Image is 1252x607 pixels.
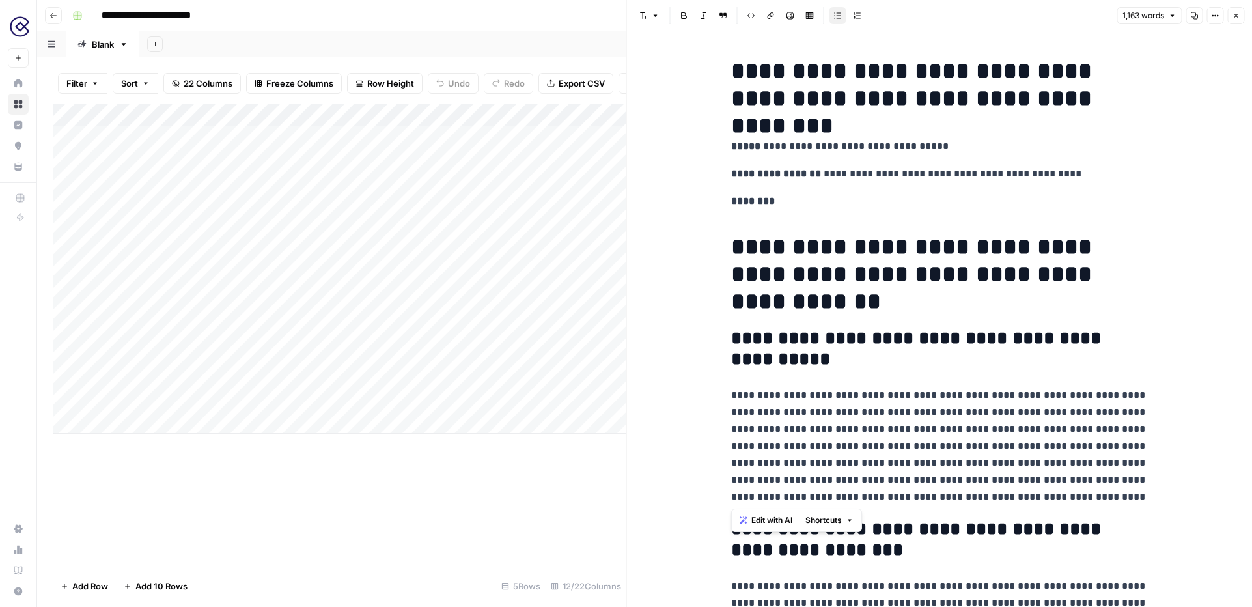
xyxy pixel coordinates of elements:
button: Row Height [347,73,423,94]
span: Shortcuts [805,515,842,526]
a: Settings [8,518,29,539]
span: Sort [121,77,138,90]
a: Browse [8,94,29,115]
button: 22 Columns [163,73,241,94]
div: 5 Rows [496,576,546,597]
a: Insights [8,115,29,135]
button: Edit with AI [734,512,798,529]
a: Home [8,73,29,94]
span: Export CSV [559,77,605,90]
a: Usage [8,539,29,560]
span: Add Row [72,580,108,593]
a: Learning Hub [8,560,29,581]
button: Filter [58,73,107,94]
span: Redo [504,77,525,90]
button: 1,163 words [1117,7,1182,24]
button: Undo [428,73,479,94]
span: Edit with AI [751,515,792,526]
span: Add 10 Rows [135,580,188,593]
span: Undo [448,77,470,90]
button: Redo [484,73,533,94]
div: Blank [92,38,114,51]
button: Add Row [53,576,116,597]
img: Contentsquare Logo [8,15,31,38]
a: Blank [66,31,139,57]
button: Freeze Columns [246,73,342,94]
span: Row Height [367,77,414,90]
a: Your Data [8,156,29,177]
button: Sort [113,73,158,94]
button: Workspace: Contentsquare [8,10,29,43]
span: 22 Columns [184,77,232,90]
button: Export CSV [538,73,613,94]
button: Add 10 Rows [116,576,195,597]
a: Opportunities [8,135,29,156]
div: 12/22 Columns [546,576,626,597]
span: 1,163 words [1122,10,1164,21]
button: Shortcuts [800,512,859,529]
button: Help + Support [8,581,29,602]
span: Filter [66,77,87,90]
span: Freeze Columns [266,77,333,90]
